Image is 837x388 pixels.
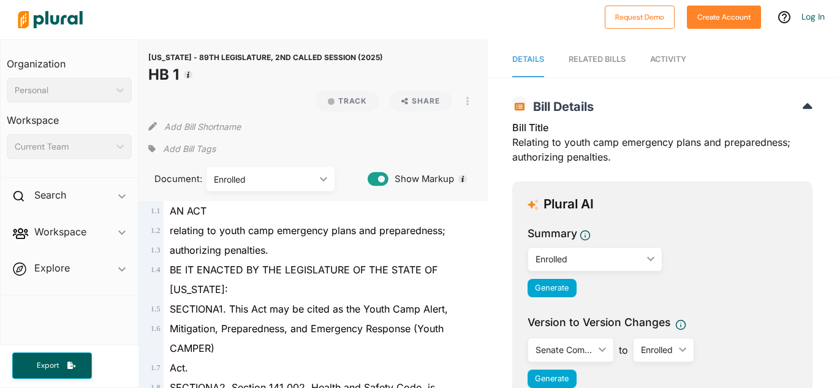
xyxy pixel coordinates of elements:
[569,53,626,65] div: RELATED BILLS
[535,283,569,292] span: Generate
[170,303,448,315] span: SECTIONA1. This Act may be cited as the Youth Camp Alert,
[170,205,206,217] span: AN ACT
[28,360,67,371] span: Export
[536,343,594,356] div: Senate Committee Report
[512,120,812,172] div: Relating to youth camp emergency plans and preparedness; authorizing penalties.
[148,140,216,158] div: Add tags
[15,84,112,97] div: Personal
[543,197,594,212] h3: Plural AI
[148,53,383,62] span: [US_STATE] - 89TH LEGISLATURE, 2ND CALLED SESSION (2025)
[528,226,577,242] h3: Summary
[12,352,92,379] button: Export
[569,42,626,77] a: RELATED BILLS
[183,69,194,80] div: Tooltip anchor
[170,322,444,354] span: Mitigation, Preparedness, and Emergency Response (Youth CAMPER)
[687,10,761,23] a: Create Account
[528,279,577,297] button: Generate
[148,64,383,86] h1: HB 1
[641,343,674,356] div: Enrolled
[164,116,241,136] button: Add Bill Shortname
[512,120,812,135] h3: Bill Title
[151,265,161,274] span: 1 . 4
[151,246,161,254] span: 1 . 3
[384,91,457,112] button: Share
[7,46,132,73] h3: Organization
[170,244,268,256] span: authorizing penalties.
[650,42,686,77] a: Activity
[151,305,161,313] span: 1 . 5
[163,143,216,155] span: Add Bill Tags
[536,253,642,265] div: Enrolled
[316,91,379,112] button: Track
[512,55,544,64] span: Details
[151,324,161,333] span: 1 . 6
[388,172,454,186] span: Show Markup
[148,172,191,186] span: Document:
[614,343,633,357] span: to
[605,10,675,23] a: Request Demo
[151,363,161,372] span: 1 . 7
[151,226,161,235] span: 1 . 2
[34,188,66,202] h2: Search
[650,55,686,64] span: Activity
[457,173,468,184] div: Tooltip anchor
[15,140,112,153] div: Current Team
[170,224,445,237] span: relating to youth camp emergency plans and preparedness;
[535,374,569,383] span: Generate
[528,370,577,388] button: Generate
[527,99,594,114] span: Bill Details
[7,102,132,129] h3: Workspace
[151,207,161,215] span: 1 . 1
[801,11,825,22] a: Log In
[512,42,544,77] a: Details
[170,264,437,295] span: BE IT ENACTED BY THE LEGISLATURE OF THE STATE OF [US_STATE]:
[687,6,761,29] button: Create Account
[389,91,452,112] button: Share
[170,362,188,374] span: Act.
[528,314,670,330] span: Version to Version Changes
[214,173,315,186] div: Enrolled
[605,6,675,29] button: Request Demo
